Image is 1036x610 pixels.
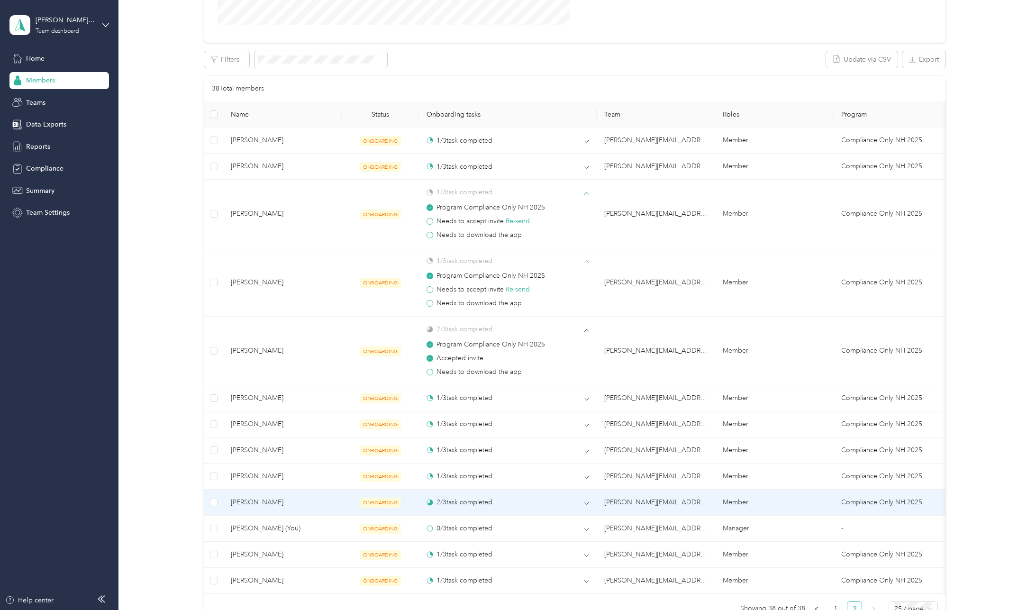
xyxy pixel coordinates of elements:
[436,217,530,225] span: Needs to accept invite
[715,385,834,411] td: Member
[715,180,834,248] td: Member
[223,516,342,542] td: Leslie Butler (You)
[231,110,334,118] span: Name
[983,557,1036,610] iframe: Everlance-gr Chat Button Frame
[342,180,419,248] td: ONBOARDING
[342,542,419,568] td: ONBOARDING
[436,230,522,240] span: Needs to download the app
[427,187,492,197] div: 1 / 3 task completed
[360,278,401,288] span: ONBOARDING
[5,595,54,605] button: Help center
[342,490,419,516] td: ONBOARDING
[360,209,401,219] span: ONBOARDING
[597,542,715,568] td: leslie.butler@navenhealth.com
[427,497,492,507] div: 2 / 3 task completed
[427,136,492,146] div: 1 / 3 task completed
[597,568,715,594] td: leslie.butler@navenhealth.com
[715,317,834,385] td: Member
[360,550,401,560] span: ONBOARDING
[26,186,55,196] span: Summary
[597,385,715,411] td: leslie.butler@navenhealth.com
[342,385,419,411] td: ONBOARDING
[834,516,949,542] td: -
[231,161,334,172] span: [PERSON_NAME]
[231,575,334,586] span: [PERSON_NAME]
[342,437,419,464] td: ONBOARDING
[506,284,530,295] button: Re-send
[597,101,715,127] th: Team
[223,127,342,154] td: Temeca Lockley
[223,180,342,248] td: LaToya Kirkman
[834,411,949,437] td: Compliance Only NH 2025
[715,542,834,568] td: Member
[427,523,492,533] div: 0 / 3 task completed
[360,346,401,356] span: ONBOARDING
[342,516,419,542] td: ONBOARDING
[223,385,342,411] td: Char Cicio
[436,367,522,377] span: Needs to download the app
[834,317,949,385] td: Compliance Only NH 2025
[231,523,334,534] span: [PERSON_NAME] (You)
[834,154,949,180] td: Compliance Only NH 2025
[223,154,342,180] td: Suzanne Smith
[231,209,334,219] span: [PERSON_NAME]
[597,490,715,516] td: leslie.butler@navenhealth.com
[26,142,50,152] span: Reports
[506,216,530,227] button: Re-send
[212,83,264,94] p: 38 Total members
[715,101,834,127] th: Roles
[826,51,898,68] button: Update via CSV
[36,15,95,25] div: [PERSON_NAME][EMAIL_ADDRESS][PERSON_NAME][DOMAIN_NAME]
[427,575,492,585] div: 1 / 3 task completed
[26,119,66,129] span: Data Exports
[715,127,834,154] td: Member
[436,202,545,213] span: Program Compliance Only NH 2025
[342,248,419,317] td: ONBOARDING
[834,437,949,464] td: Compliance Only NH 2025
[342,464,419,490] td: ONBOARDING
[597,317,715,385] td: leslie.butler@navenhealth.com
[715,464,834,490] td: Member
[715,568,834,594] td: Member
[342,411,419,437] td: ONBOARDING
[834,180,949,248] td: Compliance Only NH 2025
[231,393,334,403] span: [PERSON_NAME]
[436,271,545,281] span: Program Compliance Only NH 2025
[360,393,401,403] span: ONBOARDING
[231,135,334,146] span: [PERSON_NAME]
[360,498,401,508] span: ONBOARDING
[427,549,492,559] div: 1 / 3 task completed
[223,464,342,490] td: Jody Dauphinais
[223,411,342,437] td: Hannah M. Bloomer
[223,101,342,127] th: Name
[26,75,55,85] span: Members
[231,471,334,482] span: [PERSON_NAME]
[360,472,401,482] span: ONBOARDING
[223,542,342,568] td: Mary Brouwer
[360,524,401,534] span: ONBOARDING
[419,101,597,127] th: Onboarding tasks
[360,576,401,586] span: ONBOARDING
[834,568,949,594] td: Compliance Only NH 2025
[360,446,401,455] span: ONBOARDING
[342,127,419,154] td: ONBOARDING
[223,248,342,317] td: Therese Darby
[902,51,945,68] button: Export
[834,542,949,568] td: Compliance Only NH 2025
[26,98,45,108] span: Teams
[223,568,342,594] td: Harold F. Fifield
[597,516,715,542] td: leslie.butler@navenhealth.com
[597,464,715,490] td: leslie.butler@navenhealth.com
[231,497,334,508] span: [PERSON_NAME]
[715,154,834,180] td: Member
[427,162,492,172] div: 1 / 3 task completed
[26,208,70,218] span: Team Settings
[231,277,334,288] span: [PERSON_NAME]
[715,437,834,464] td: Member
[715,248,834,317] td: Member
[342,154,419,180] td: ONBOARDING
[427,471,492,481] div: 1 / 3 task completed
[436,285,530,293] span: Needs to accept invite
[36,28,79,34] div: Team dashboard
